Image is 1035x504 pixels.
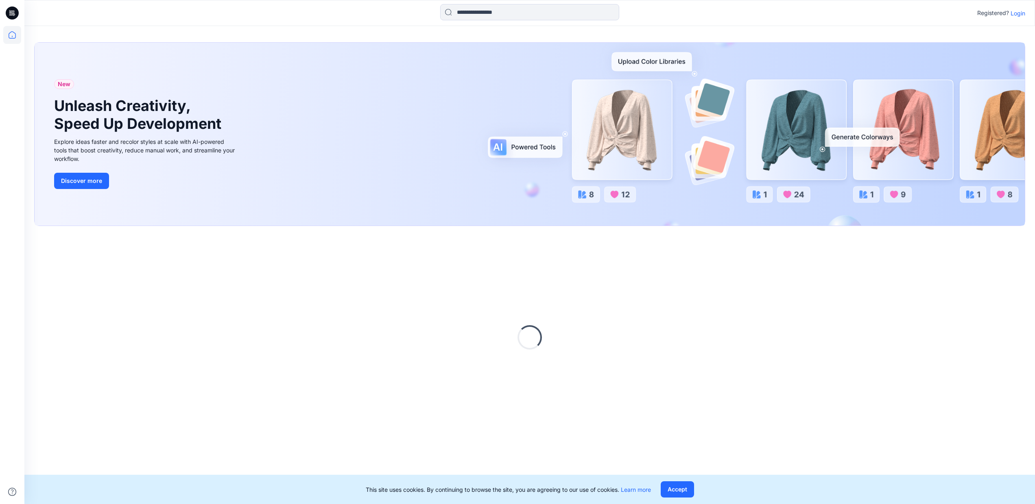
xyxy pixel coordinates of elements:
[54,137,237,163] div: Explore ideas faster and recolor styles at scale with AI-powered tools that boost creativity, red...
[621,486,651,493] a: Learn more
[54,173,237,189] a: Discover more
[977,8,1009,18] p: Registered?
[54,97,225,132] h1: Unleash Creativity, Speed Up Development
[366,485,651,494] p: This site uses cookies. By continuing to browse the site, you are agreeing to our use of cookies.
[58,79,70,89] span: New
[661,481,694,497] button: Accept
[1011,9,1025,17] p: Login
[54,173,109,189] button: Discover more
